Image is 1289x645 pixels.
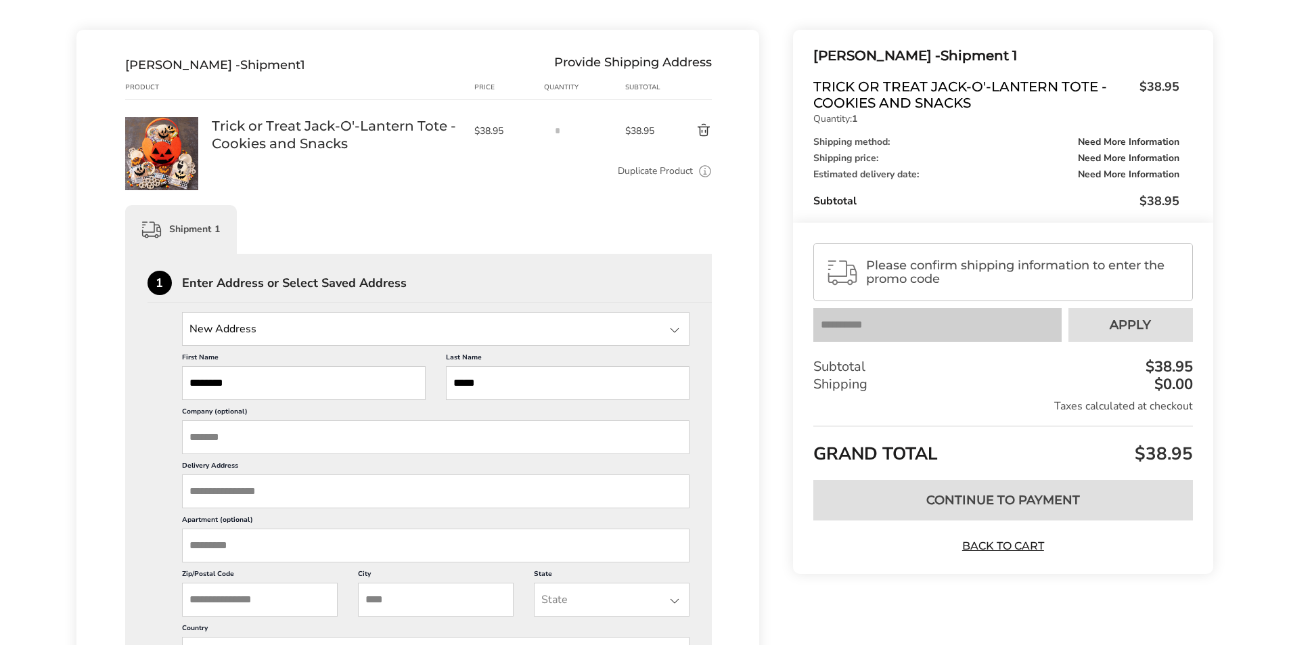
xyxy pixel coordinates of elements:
[1131,442,1193,466] span: $38.95
[866,259,1180,286] span: Please confirm shipping information to enter the promo code
[544,82,625,93] div: Quantity
[446,366,689,400] input: Last Name
[182,312,690,346] input: State
[1139,193,1179,209] span: $38.95
[125,117,198,190] img: Trick or Treat Jack-O'-Lantern Tote - Cookies and Snacks
[813,137,1179,147] div: Shipping method:
[182,366,426,400] input: First Name
[813,47,941,64] span: [PERSON_NAME] -
[625,82,664,93] div: Subtotal
[125,58,240,72] span: [PERSON_NAME] -
[125,205,237,254] div: Shipment 1
[125,58,305,72] div: Shipment
[544,117,571,144] input: Quantity input
[618,164,693,179] a: Duplicate Product
[534,569,689,583] label: State
[554,58,712,72] div: Provide Shipping Address
[813,193,1179,209] div: Subtotal
[1110,319,1151,331] span: Apply
[358,569,514,583] label: City
[625,125,664,137] span: $38.95
[182,407,690,420] label: Company (optional)
[813,358,1192,376] div: Subtotal
[148,271,172,295] div: 1
[474,125,538,137] span: $38.95
[182,529,690,562] input: Apartment
[813,480,1192,520] button: Continue to Payment
[182,623,690,637] label: Country
[212,117,461,152] a: Trick or Treat Jack-O'-Lantern Tote - Cookies and Snacks
[813,114,1179,124] p: Quantity:
[813,376,1192,393] div: Shipping
[813,154,1179,163] div: Shipping price:
[182,420,690,454] input: Company
[182,461,690,474] label: Delivery Address
[813,79,1132,111] span: Trick or Treat Jack-O'-Lantern Tote - Cookies and Snacks
[1078,170,1179,179] span: Need More Information
[1133,79,1179,108] span: $38.95
[1142,359,1193,374] div: $38.95
[182,583,338,617] input: ZIP
[813,426,1192,470] div: GRAND TOTAL
[1068,308,1193,342] button: Apply
[955,539,1050,554] a: Back to Cart
[664,123,712,139] button: Delete product
[1078,137,1179,147] span: Need More Information
[813,45,1179,67] div: Shipment 1
[813,399,1192,414] div: Taxes calculated at checkout
[446,353,689,366] label: Last Name
[182,515,690,529] label: Apartment (optional)
[813,170,1179,179] div: Estimated delivery date:
[182,569,338,583] label: Zip/Postal Code
[182,353,426,366] label: First Name
[852,112,857,125] strong: 1
[358,583,514,617] input: City
[182,277,713,289] div: Enter Address or Select Saved Address
[182,474,690,508] input: Delivery Address
[534,583,689,617] input: State
[300,58,305,72] span: 1
[474,82,545,93] div: Price
[1078,154,1179,163] span: Need More Information
[125,116,198,129] a: Trick or Treat Jack-O'-Lantern Tote - Cookies and Snacks
[813,79,1179,111] a: Trick or Treat Jack-O'-Lantern Tote - Cookies and Snacks$38.95
[1151,377,1193,392] div: $0.00
[125,82,212,93] div: Product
